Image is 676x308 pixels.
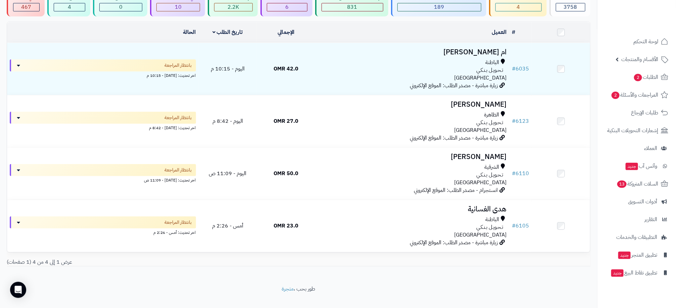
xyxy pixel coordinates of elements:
span: جديد [626,163,638,170]
div: 10 [157,3,200,11]
span: اليوم - 11:09 ص [209,169,246,177]
span: تـحـويـل بـنـكـي [476,119,503,126]
span: 831 [347,3,357,11]
h3: هدى الغسانية [318,205,506,213]
a: الإجمالي [278,28,294,36]
span: 467 [21,3,31,11]
a: #6035 [512,65,529,73]
span: زيارة مباشرة - مصدر الطلب: الموقع الإلكتروني [410,239,498,247]
h3: [PERSON_NAME] [318,153,506,161]
span: 189 [434,3,444,11]
span: طلبات الإرجاع [631,108,658,117]
div: 4 [54,3,85,11]
span: جديد [618,252,631,259]
span: الأقسام والمنتجات [621,55,658,64]
span: [GEOGRAPHIC_DATA] [454,126,506,134]
span: 2 [634,74,642,82]
span: تطبيق نقاط البيع [611,268,657,277]
span: تـحـويـل بـنـكـي [476,223,503,231]
div: 2247 [214,3,252,11]
h3: [PERSON_NAME] [318,101,506,108]
a: لوحة التحكم [601,34,672,50]
span: # [512,65,516,73]
img: logo-2.png [630,15,670,29]
div: عرض 1 إلى 4 من 4 (1 صفحات) [2,258,299,266]
a: تطبيق المتجرجديد [601,247,672,263]
span: 4 [68,3,71,11]
a: متجرة [282,285,294,293]
span: 0 [119,3,123,11]
span: اليوم - 10:15 م [211,65,245,73]
span: الشرقية [484,163,499,171]
span: 27.0 OMR [274,117,298,125]
span: العملاء [644,144,657,153]
div: اخر تحديث: [DATE] - 8:42 م [10,124,196,131]
span: 50.0 OMR [274,169,298,177]
span: وآتس آب [625,161,657,171]
h3: ام [PERSON_NAME] [318,48,506,56]
span: أمس - 2:26 م [212,222,243,230]
span: تطبيق المتجر [618,250,657,260]
a: السلات المتروكة13 [601,176,672,192]
a: وآتس آبجديد [601,158,672,174]
span: السلات المتروكة [617,179,658,189]
span: 6 [285,3,289,11]
span: 4 [517,3,520,11]
span: الباطنة [485,59,499,66]
span: بانتظار المراجعة [165,62,192,69]
a: #6123 [512,117,529,125]
span: لوحة التحكم [633,37,658,46]
a: العميل [492,28,506,36]
span: 13 [617,181,627,188]
span: بانتظار المراجعة [165,219,192,226]
a: إشعارات التحويلات البنكية [601,122,672,139]
a: التطبيقات والخدمات [601,229,672,245]
div: Open Intercom Messenger [10,282,26,298]
a: أدوات التسويق [601,194,672,210]
span: تـحـويـل بـنـكـي [476,171,503,179]
span: # [512,222,516,230]
span: [GEOGRAPHIC_DATA] [454,74,506,82]
span: 10 [175,3,182,11]
div: اخر تحديث: أمس - 2:26 م [10,228,196,236]
span: زيارة مباشرة - مصدر الطلب: الموقع الإلكتروني [410,134,498,142]
span: 42.0 OMR [274,65,298,73]
span: # [512,117,516,125]
a: #6105 [512,222,529,230]
a: المراجعات والأسئلة2 [601,87,672,103]
a: طلبات الإرجاع [601,105,672,121]
a: التقارير [601,211,672,227]
span: المراجعات والأسئلة [611,90,658,100]
a: الحالة [183,28,196,36]
span: [GEOGRAPHIC_DATA] [454,231,506,239]
span: # [512,169,516,177]
a: الطلبات2 [601,69,672,85]
span: الطلبات [633,72,658,82]
a: العملاء [601,140,672,156]
span: جديد [611,269,624,277]
div: 4 [496,3,541,11]
span: أدوات التسويق [628,197,657,206]
div: 831 [322,3,383,11]
span: الظاهرة [484,111,499,119]
div: 189 [398,3,481,11]
span: زيارة مباشرة - مصدر الطلب: الموقع الإلكتروني [410,82,498,90]
a: #6110 [512,169,529,177]
span: إشعارات التحويلات البنكية [607,126,658,135]
div: 467 [13,3,39,11]
a: # [512,28,515,36]
span: 3758 [564,3,577,11]
a: تطبيق نقاط البيعجديد [601,265,672,281]
div: 6 [267,3,307,11]
div: 0 [100,3,142,11]
span: بانتظار المراجعة [165,114,192,121]
span: 23.0 OMR [274,222,298,230]
span: التقارير [644,215,657,224]
div: اخر تحديث: [DATE] - 10:15 م [10,71,196,79]
span: اليوم - 8:42 م [212,117,243,125]
span: الباطنة [485,216,499,223]
span: تـحـويـل بـنـكـي [476,66,503,74]
span: 2.2K [228,3,239,11]
div: اخر تحديث: [DATE] - 11:09 ص [10,176,196,183]
span: [GEOGRAPHIC_DATA] [454,178,506,187]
